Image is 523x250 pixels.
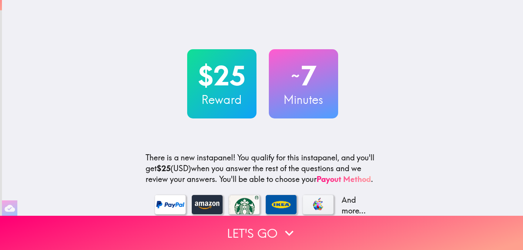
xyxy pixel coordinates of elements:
a: Payout Method [317,174,371,184]
p: And more... [340,195,370,216]
h2: $25 [187,60,256,92]
b: $25 [157,163,171,173]
span: ~ [290,64,301,87]
h2: 7 [269,60,338,92]
p: You qualify for this instapanel, and you'll get (USD) when you answer the rest of the questions a... [146,152,380,185]
h3: Minutes [269,92,338,108]
h3: Reward [187,92,256,108]
span: There is a new instapanel! [146,153,235,162]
